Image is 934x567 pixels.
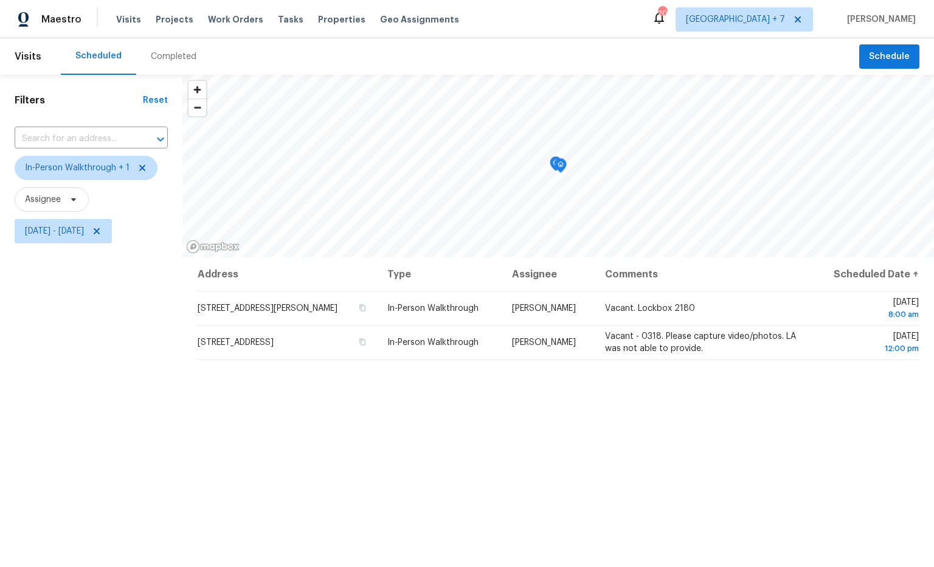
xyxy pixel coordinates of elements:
[512,338,576,347] span: [PERSON_NAME]
[15,130,134,148] input: Search for an address...
[380,13,459,26] span: Geo Assignments
[182,75,934,257] canvas: Map
[512,304,576,313] span: [PERSON_NAME]
[822,298,919,321] span: [DATE]
[318,13,365,26] span: Properties
[151,50,196,63] div: Completed
[189,81,206,99] button: Zoom in
[378,257,502,291] th: Type
[189,99,206,116] button: Zoom out
[15,43,41,70] span: Visits
[143,94,168,106] div: Reset
[75,50,122,62] div: Scheduled
[25,225,84,237] span: [DATE] - [DATE]
[595,257,812,291] th: Comments
[822,343,919,355] div: 12:00 pm
[555,158,567,177] div: Map marker
[116,13,141,26] span: Visits
[197,257,378,291] th: Address
[41,13,81,26] span: Maestro
[152,131,169,148] button: Open
[198,304,337,313] span: [STREET_ADDRESS][PERSON_NAME]
[357,302,368,313] button: Copy Address
[869,49,910,64] span: Schedule
[686,13,785,26] span: [GEOGRAPHIC_DATA] + 7
[658,7,666,19] div: 209
[812,257,919,291] th: Scheduled Date ↑
[278,15,303,24] span: Tasks
[156,13,193,26] span: Projects
[822,308,919,321] div: 8:00 am
[605,304,695,313] span: Vacant. Lockbox 2180
[357,336,368,347] button: Copy Address
[842,13,916,26] span: [PERSON_NAME]
[387,338,479,347] span: In-Person Walkthrough
[25,193,61,206] span: Assignee
[208,13,263,26] span: Work Orders
[25,162,130,174] span: In-Person Walkthrough + 1
[198,338,274,347] span: [STREET_ADDRESS]
[822,332,919,355] span: [DATE]
[550,156,562,175] div: Map marker
[859,44,919,69] button: Schedule
[186,240,240,254] a: Mapbox homepage
[15,94,143,106] h1: Filters
[387,304,479,313] span: In-Person Walkthrough
[502,257,596,291] th: Assignee
[605,332,796,353] span: Vacant - 0318. Please capture video/photos. LA was not able to provide.
[189,99,206,116] span: Zoom out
